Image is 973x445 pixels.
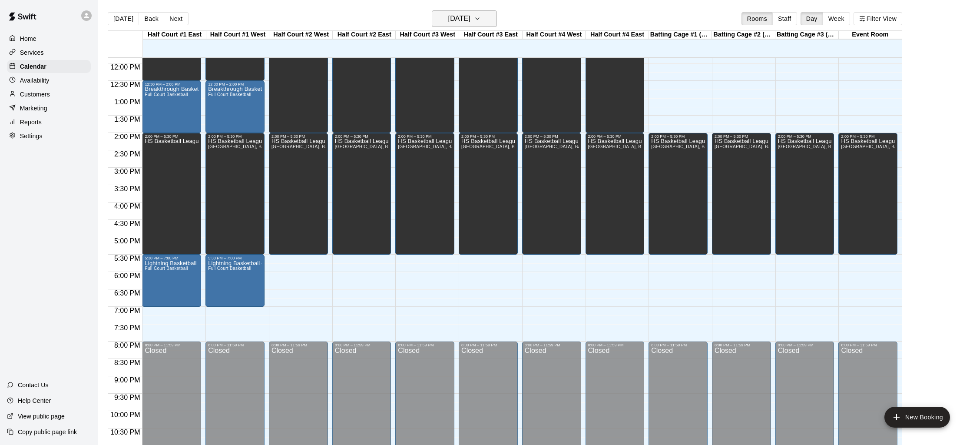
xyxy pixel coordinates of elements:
span: [GEOGRAPHIC_DATA], Batting Cage #1 (70 Feet), Batting Cage #2 (55 Feet), Batting Cage #3 (65 Feet... [461,144,706,149]
p: Settings [20,132,43,140]
div: 8:00 PM – 11:59 PM [271,343,325,347]
div: 8:00 PM – 11:59 PM [525,343,579,347]
span: 2:30 PM [112,150,142,158]
span: 4:00 PM [112,203,142,210]
button: add [884,407,950,428]
span: Full Court Basketball [208,266,251,271]
div: 5:30 PM – 7:00 PM: Lightning Basketball - Wilson [205,255,265,307]
a: Customers [7,88,91,101]
div: 8:00 PM – 11:59 PM [335,343,389,347]
span: [GEOGRAPHIC_DATA], Batting Cage #1 (70 Feet), Batting Cage #2 (55 Feet), Batting Cage #3 (65 Feet... [398,144,642,149]
div: 2:00 PM – 5:30 PM: HS Basketball League (2) [712,133,771,255]
div: 2:00 PM – 5:30 PM [525,134,579,139]
div: 2:00 PM – 5:30 PM: HS Basketball League (2) [142,133,201,255]
span: 6:30 PM [112,289,142,297]
a: Services [7,46,91,59]
a: Home [7,32,91,45]
span: 5:30 PM [112,255,142,262]
a: Calendar [7,60,91,73]
button: Back [139,12,164,25]
div: 2:00 PM – 5:30 PM [208,134,262,139]
div: 2:00 PM – 5:30 PM: HS Basketball League (2) [205,133,265,255]
div: 2:00 PM – 5:30 PM [145,134,199,139]
span: [GEOGRAPHIC_DATA], Batting Cage #1 (70 Feet), Batting Cage #2 (55 Feet), Batting Cage #3 (65 Feet... [525,144,769,149]
div: 2:00 PM – 5:30 PM [778,134,832,139]
p: Help Center [18,396,51,405]
span: [GEOGRAPHIC_DATA], Batting Cage #1 (70 Feet), Batting Cage #2 (55 Feet), Batting Cage #3 (65 Feet... [651,144,896,149]
span: Full Court Basketball [145,266,188,271]
div: 8:00 PM – 11:59 PM [145,343,199,347]
button: Filter View [854,12,902,25]
div: 8:00 PM – 11:59 PM [715,343,768,347]
div: 8:00 PM – 11:59 PM [398,343,452,347]
div: Batting Cage #2 (55 Feet) [712,31,775,39]
span: 4:30 PM [112,220,142,227]
div: 2:00 PM – 5:30 PM [588,134,642,139]
div: 2:00 PM – 5:30 PM [461,134,515,139]
div: 12:30 PM – 2:00 PM [208,82,262,86]
div: Half Court #2 East [333,31,396,39]
p: Home [20,34,36,43]
div: 12:30 PM – 2:00 PM [145,82,199,86]
div: Batting Cage #1 (70 Feet) [649,31,712,39]
button: Next [164,12,188,25]
span: 10:00 PM [108,411,142,418]
p: Availability [20,76,50,85]
p: Calendar [20,62,46,71]
span: 12:30 PM [108,81,142,88]
span: Full Court Basketball [208,92,251,97]
div: Half Court #1 West [206,31,270,39]
button: Rooms [741,12,773,25]
p: Services [20,48,44,57]
div: 8:00 PM – 11:59 PM [588,343,642,347]
span: 5:00 PM [112,237,142,245]
span: 1:00 PM [112,98,142,106]
span: [GEOGRAPHIC_DATA], Batting Cage #1 (70 Feet), Batting Cage #2 (55 Feet), Batting Cage #3 (65 Feet... [335,144,579,149]
button: [DATE] [108,12,139,25]
button: Day [801,12,823,25]
button: [DATE] [432,10,497,27]
div: 2:00 PM – 5:30 PM: HS Basketball League (2) [775,133,834,255]
a: Reports [7,116,91,129]
h6: [DATE] [448,13,470,25]
span: 8:30 PM [112,359,142,366]
div: 2:00 PM – 5:30 PM: HS Basketball League (2) [395,133,454,255]
p: Reports [20,118,42,126]
div: 2:00 PM – 5:30 PM: HS Basketball League (2) [586,133,645,255]
span: [GEOGRAPHIC_DATA], Batting Cage #1 (70 Feet), Batting Cage #2 (55 Feet), Batting Cage #3 (65 Feet... [271,144,516,149]
div: Half Court #3 East [459,31,523,39]
a: Settings [7,130,91,143]
span: 3:00 PM [112,168,142,175]
div: Half Court #4 East [586,31,649,39]
div: 2:00 PM – 5:30 PM: HS Basketball League (2) [332,133,391,255]
span: 9:30 PM [112,394,142,401]
div: 2:00 PM – 5:30 PM [335,134,389,139]
div: Event Room [839,31,902,39]
div: 5:30 PM – 7:00 PM: Lightning Basketball - Wilson [142,255,201,307]
span: 7:00 PM [112,307,142,314]
div: 12:30 PM – 2:00 PM: Breakthrough Basketball Camp [142,81,201,133]
button: Staff [772,12,797,25]
div: 2:00 PM – 5:30 PM [398,134,452,139]
div: 2:00 PM – 5:30 PM [841,134,895,139]
div: 8:00 PM – 11:59 PM [461,343,515,347]
a: Availability [7,74,91,87]
div: 8:00 PM – 11:59 PM [841,343,895,347]
div: 8:00 PM – 11:59 PM [778,343,832,347]
div: 2:00 PM – 5:30 PM: HS Basketball League (2) [838,133,897,255]
span: 10:30 PM [108,428,142,436]
span: 7:30 PM [112,324,142,332]
a: Marketing [7,102,91,115]
div: 8:00 PM – 11:59 PM [651,343,705,347]
p: Customers [20,90,50,99]
span: 9:00 PM [112,376,142,384]
div: 2:00 PM – 5:30 PM [715,134,768,139]
div: Half Court #4 West [523,31,586,39]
